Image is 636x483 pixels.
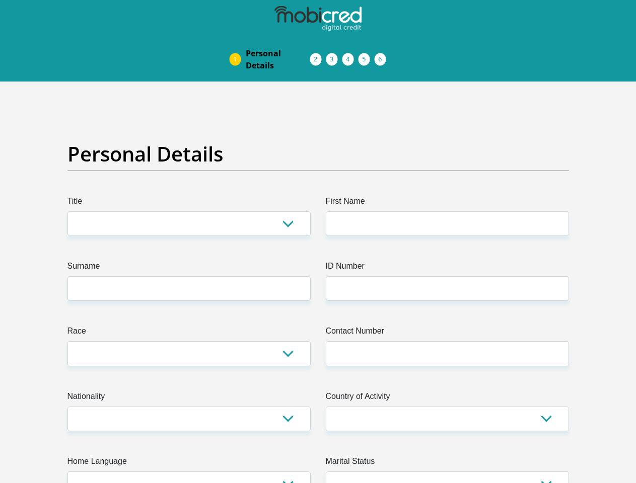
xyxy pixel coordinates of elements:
[67,455,311,471] label: Home Language
[326,211,569,236] input: First Name
[67,260,311,276] label: Surname
[246,47,310,71] span: Personal Details
[326,260,569,276] label: ID Number
[326,195,569,211] label: First Name
[326,325,569,341] label: Contact Number
[67,325,311,341] label: Race
[326,390,569,407] label: Country of Activity
[326,341,569,366] input: Contact Number
[326,276,569,301] input: ID Number
[67,195,311,211] label: Title
[67,142,569,166] h2: Personal Details
[67,390,311,407] label: Nationality
[274,6,361,31] img: mobicred logo
[67,276,311,301] input: Surname
[326,455,569,471] label: Marital Status
[238,43,318,75] a: PersonalDetails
